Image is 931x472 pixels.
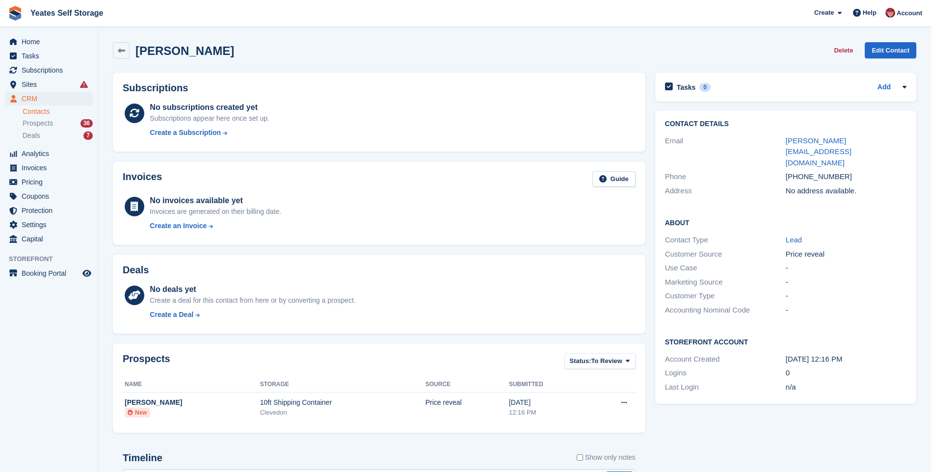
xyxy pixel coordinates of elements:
div: [PERSON_NAME] [125,397,260,408]
a: Lead [786,236,802,244]
span: To Review [591,356,622,366]
div: 0 [699,83,711,92]
a: Contacts [23,107,93,116]
div: - [786,290,906,302]
div: Email [665,135,786,169]
div: Contact Type [665,235,786,246]
img: Wendie Tanner [885,8,895,18]
span: Tasks [22,49,80,63]
div: Subscriptions appear here once set up. [150,113,269,124]
span: Account [897,8,922,18]
div: No deals yet [150,284,355,295]
a: [PERSON_NAME][EMAIL_ADDRESS][DOMAIN_NAME] [786,136,851,167]
h2: Prospects [123,353,170,371]
div: 10ft Shipping Container [260,397,426,408]
div: No address available. [786,185,906,197]
a: menu [5,218,93,232]
div: Invoices are generated on their billing date. [150,207,281,217]
a: menu [5,161,93,175]
h2: Timeline [123,452,162,464]
a: Preview store [81,267,93,279]
span: Status: [570,356,591,366]
a: menu [5,189,93,203]
a: menu [5,63,93,77]
span: Home [22,35,80,49]
div: Accounting Nominal Code [665,305,786,316]
th: Submitted [509,377,588,393]
div: No subscriptions created yet [150,102,269,113]
span: Protection [22,204,80,217]
span: Analytics [22,147,80,160]
div: Account Created [665,354,786,365]
span: Subscriptions [22,63,80,77]
h2: Tasks [677,83,696,92]
a: Edit Contact [865,42,916,58]
span: Sites [22,78,80,91]
div: 7 [83,131,93,140]
div: Create a Subscription [150,128,221,138]
span: CRM [22,92,80,105]
a: menu [5,92,93,105]
div: Use Case [665,262,786,274]
span: Coupons [22,189,80,203]
span: Prospects [23,119,53,128]
span: Booking Portal [22,266,80,280]
a: Create a Deal [150,310,355,320]
li: New [125,408,150,418]
a: Prospects 36 [23,118,93,129]
a: menu [5,78,93,91]
h2: Storefront Account [665,337,906,346]
a: Create a Subscription [150,128,269,138]
div: Logins [665,367,786,379]
span: Storefront [9,254,98,264]
h2: Deals [123,264,149,276]
button: Status: To Review [564,353,636,369]
div: Last Login [665,382,786,393]
a: menu [5,232,93,246]
div: Price reveal [786,249,906,260]
label: Show only notes [577,452,636,463]
span: Pricing [22,175,80,189]
div: Marketing Source [665,277,786,288]
div: - [786,277,906,288]
div: Customer Source [665,249,786,260]
div: - [786,305,906,316]
img: stora-icon-8386f47178a22dfd0bd8f6a31ec36ba5ce8667c1dd55bd0f319d3a0aa187defe.svg [8,6,23,21]
div: 0 [786,367,906,379]
a: Create an Invoice [150,221,281,231]
h2: Contact Details [665,120,906,128]
a: menu [5,266,93,280]
th: Source [426,377,509,393]
a: Guide [592,171,636,187]
a: Deals 7 [23,131,93,141]
div: Create an Invoice [150,221,207,231]
span: Deals [23,131,40,140]
h2: [PERSON_NAME] [135,44,234,57]
div: Create a Deal [150,310,193,320]
a: menu [5,35,93,49]
h2: About [665,217,906,227]
h2: Invoices [123,171,162,187]
span: Settings [22,218,80,232]
button: Delete [830,42,857,58]
i: Smart entry sync failures have occurred [80,80,88,88]
a: menu [5,147,93,160]
div: Address [665,185,786,197]
div: No invoices available yet [150,195,281,207]
div: Customer Type [665,290,786,302]
div: Price reveal [426,397,509,408]
div: Create a deal for this contact from here or by converting a prospect. [150,295,355,306]
div: Clevedon [260,408,426,418]
input: Show only notes [577,452,583,463]
div: [PHONE_NUMBER] [786,171,906,183]
a: menu [5,204,93,217]
a: menu [5,175,93,189]
span: Invoices [22,161,80,175]
span: Help [863,8,877,18]
span: Create [814,8,834,18]
h2: Subscriptions [123,82,636,94]
th: Storage [260,377,426,393]
th: Name [123,377,260,393]
a: Yeates Self Storage [27,5,107,21]
div: 36 [80,119,93,128]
